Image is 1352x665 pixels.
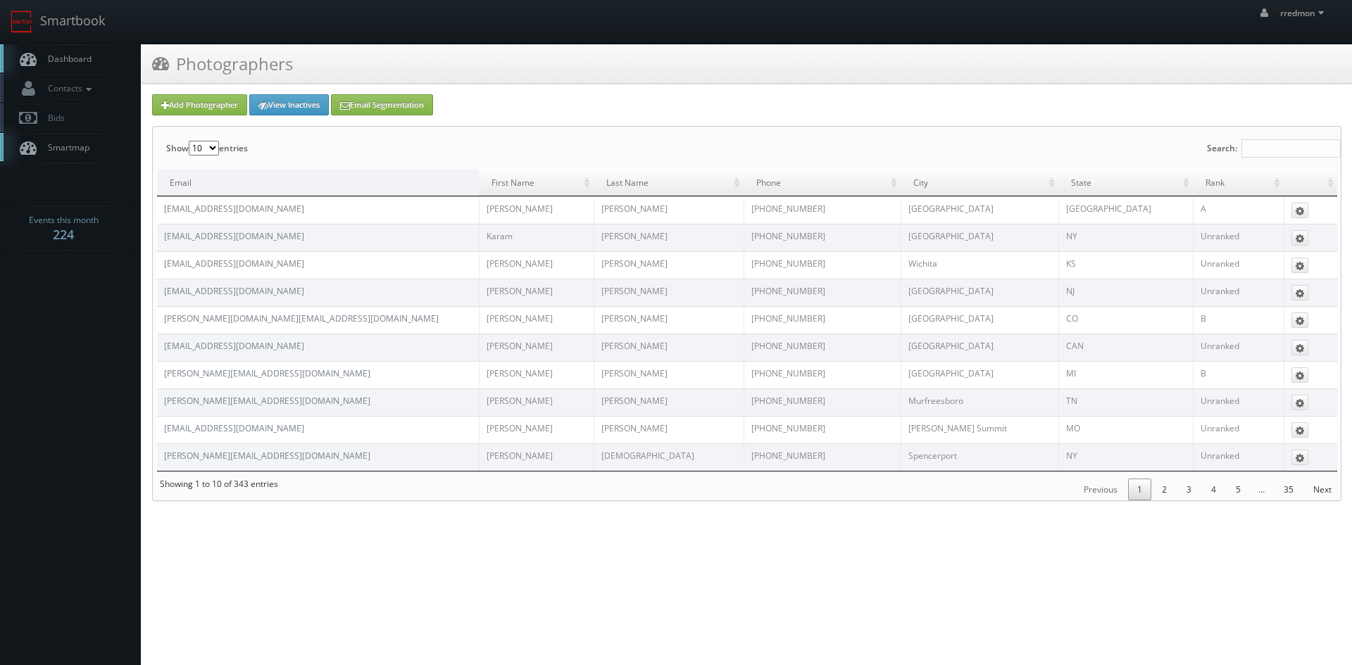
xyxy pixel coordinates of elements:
td: Spencerport [901,443,1058,471]
a: [EMAIL_ADDRESS][DOMAIN_NAME] [164,340,304,352]
td: NY [1058,443,1193,471]
span: Bids [41,112,65,124]
td: Unranked [1193,388,1284,416]
td: B [1193,361,1284,388]
td: [PERSON_NAME] [479,306,594,334]
td: Murfreesboro [901,388,1058,416]
h3: Photographers [152,51,293,76]
a: 35 [1275,479,1303,500]
td: [PERSON_NAME] [479,196,594,224]
td: MO [1058,416,1193,443]
td: [GEOGRAPHIC_DATA] [901,224,1058,251]
td: NJ [1058,279,1193,306]
label: Search: [1207,127,1341,170]
a: [PERSON_NAME][EMAIL_ADDRESS][DOMAIN_NAME] [164,395,370,407]
td: TN [1058,388,1193,416]
td: [PHONE_NUMBER] [744,279,901,306]
td: [PHONE_NUMBER] [744,443,901,471]
strong: 224 [53,226,74,243]
a: 2 [1153,479,1176,500]
a: Previous [1075,479,1127,500]
td: CO [1058,306,1193,334]
td: [PERSON_NAME] [594,251,744,279]
td: [PERSON_NAME] [479,279,594,306]
td: [PERSON_NAME] [479,251,594,279]
label: Show entries [166,127,248,170]
td: [PHONE_NUMBER] [744,196,901,224]
td: [PHONE_NUMBER] [744,361,901,388]
td: [PERSON_NAME] [479,443,594,471]
td: [GEOGRAPHIC_DATA] [901,279,1058,306]
td: [PERSON_NAME] [479,416,594,443]
td: [PERSON_NAME] Summit [901,416,1058,443]
td: A [1193,196,1284,224]
td: [PHONE_NUMBER] [744,388,901,416]
td: [PHONE_NUMBER] [744,251,901,279]
td: First Name: activate to sort column ascending [479,170,594,196]
a: [EMAIL_ADDRESS][DOMAIN_NAME] [164,230,304,242]
td: NY [1058,224,1193,251]
a: [PERSON_NAME][DOMAIN_NAME][EMAIL_ADDRESS][DOMAIN_NAME] [164,312,439,324]
td: [PHONE_NUMBER] [744,416,901,443]
td: Wichita [901,251,1058,279]
a: [PERSON_NAME][EMAIL_ADDRESS][DOMAIN_NAME] [164,367,370,379]
td: [DEMOGRAPHIC_DATA] [594,443,744,471]
span: Events this month [29,213,99,227]
a: 4 [1202,479,1225,500]
td: B [1193,306,1284,334]
td: [PHONE_NUMBER] [744,224,901,251]
span: rredmon [1280,7,1328,19]
span: Contacts [41,82,95,94]
select: Showentries [189,141,219,156]
input: Search: [1241,139,1341,158]
td: [PHONE_NUMBER] [744,334,901,361]
img: smartbook-logo.png [11,11,33,33]
a: 5 [1227,479,1250,500]
td: Unranked [1193,443,1284,471]
td: CAN [1058,334,1193,361]
a: View Inactives [249,94,329,115]
td: [PERSON_NAME] [594,388,744,416]
td: [PERSON_NAME] [594,196,744,224]
td: [GEOGRAPHIC_DATA] [901,306,1058,334]
span: … [1250,483,1273,495]
span: Smartmap [41,141,89,153]
td: [GEOGRAPHIC_DATA] [901,196,1058,224]
a: Email Segmentation [331,94,433,115]
a: Add Photographer [152,94,247,115]
span: Dashboard [41,53,92,65]
a: [EMAIL_ADDRESS][DOMAIN_NAME] [164,285,304,297]
td: [PERSON_NAME] [594,416,744,443]
td: [PERSON_NAME] [479,388,594,416]
td: [PERSON_NAME] [479,334,594,361]
td: State: activate to sort column ascending [1058,170,1193,196]
td: [GEOGRAPHIC_DATA] [901,361,1058,388]
a: [PERSON_NAME][EMAIL_ADDRESS][DOMAIN_NAME] [164,450,370,462]
td: [PERSON_NAME] [594,306,744,334]
a: 1 [1128,479,1151,500]
td: Last Name: activate to sort column ascending [594,170,744,196]
td: Unranked [1193,224,1284,251]
td: Unranked [1193,279,1284,306]
td: Email: activate to sort column descending [157,170,479,196]
td: [GEOGRAPHIC_DATA] [1058,196,1193,224]
td: MI [1058,361,1193,388]
td: Phone: activate to sort column ascending [744,170,901,196]
td: [PERSON_NAME] [479,361,594,388]
div: Showing 1 to 10 of 343 entries [153,471,278,497]
td: KS [1058,251,1193,279]
a: [EMAIL_ADDRESS][DOMAIN_NAME] [164,422,304,434]
td: [PERSON_NAME] [594,279,744,306]
td: Karam [479,224,594,251]
td: Unranked [1193,416,1284,443]
a: [EMAIL_ADDRESS][DOMAIN_NAME] [164,203,304,215]
td: [GEOGRAPHIC_DATA] [901,334,1058,361]
td: [PHONE_NUMBER] [744,306,901,334]
td: [PERSON_NAME] [594,361,744,388]
td: [PERSON_NAME] [594,224,744,251]
a: 3 [1177,479,1201,500]
a: [EMAIL_ADDRESS][DOMAIN_NAME] [164,258,304,270]
td: : activate to sort column ascending [1284,170,1337,196]
td: Unranked [1193,251,1284,279]
td: [PERSON_NAME] [594,334,744,361]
